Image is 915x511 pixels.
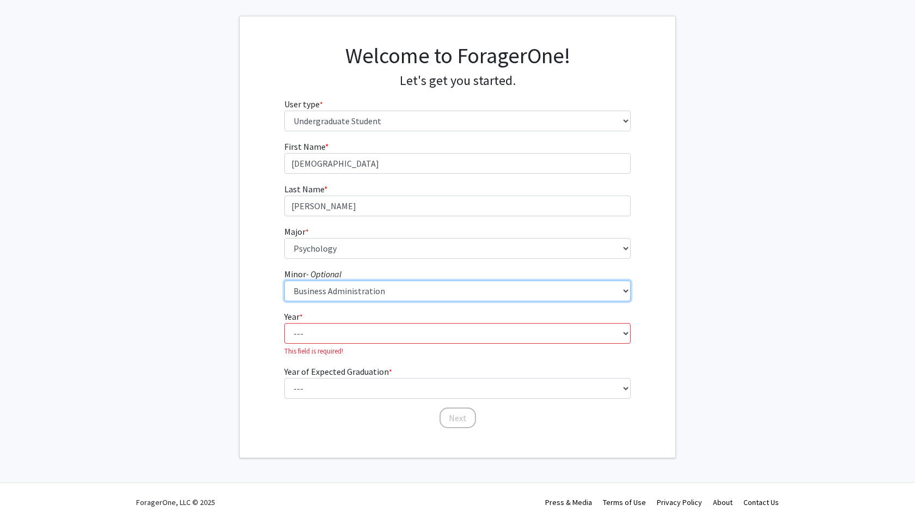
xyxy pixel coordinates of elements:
[284,73,631,89] h4: Let's get you started.
[284,267,341,281] label: Minor
[284,141,325,152] span: First Name
[284,184,324,194] span: Last Name
[743,497,779,507] a: Contact Us
[713,497,733,507] a: About
[657,497,702,507] a: Privacy Policy
[284,310,303,323] label: Year
[440,407,476,428] button: Next
[284,365,392,378] label: Year of Expected Graduation
[284,98,323,111] label: User type
[545,497,592,507] a: Press & Media
[603,497,646,507] a: Terms of Use
[284,225,309,238] label: Major
[284,42,631,69] h1: Welcome to ForagerOne!
[284,346,631,356] p: This field is required!
[306,269,341,279] i: - Optional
